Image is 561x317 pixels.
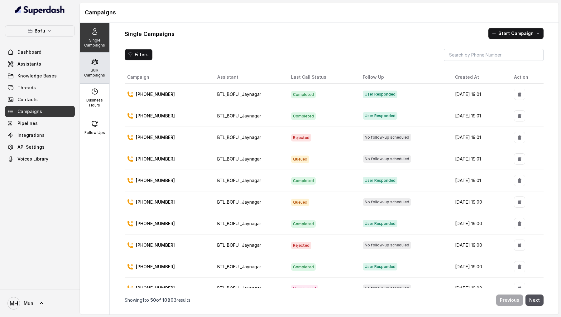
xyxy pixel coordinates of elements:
span: 50 [150,297,156,303]
span: Pipelines [17,120,38,126]
span: BTL_BOFU _Jaynagar [217,264,261,269]
span: No follow-up scheduled [363,285,411,292]
td: [DATE] 19:00 [450,213,509,235]
a: Dashboard [5,47,75,58]
th: Campaign [125,71,212,84]
td: [DATE] 19:01 [450,127,509,148]
span: User Responded [363,220,397,227]
button: Next [525,295,544,306]
span: Muni [24,300,35,306]
p: [PHONE_NUMBER] [136,134,175,141]
p: [PHONE_NUMBER] [136,242,175,248]
span: BTL_BOFU _Jaynagar [217,178,261,183]
td: [DATE] 19:01 [450,148,509,170]
button: Start Campaign [488,28,544,39]
th: Follow Up [358,71,450,84]
span: BTL_BOFU _Jaynagar [217,221,261,226]
p: Bofu [35,27,45,35]
span: User Responded [363,177,397,184]
p: [PHONE_NUMBER] [136,177,175,184]
button: Previous [496,295,523,306]
p: Business Hours [82,98,107,108]
p: Showing to of results [125,297,190,303]
a: Voices Library [5,153,75,165]
a: Pipelines [5,118,75,129]
span: Campaigns [17,108,42,115]
span: Completed [291,220,316,228]
p: Follow Ups [84,130,105,135]
span: 1 [142,297,144,303]
span: BTL_BOFU _Jaynagar [217,92,261,97]
span: No follow-up scheduled [363,134,411,141]
td: [DATE] 19:01 [450,84,509,105]
p: Single Campaigns [82,38,107,48]
p: [PHONE_NUMBER] [136,264,175,270]
span: User Responded [363,263,397,270]
span: BTL_BOFU _Jaynagar [217,135,261,140]
span: Assistants [17,61,41,67]
span: Completed [291,263,316,271]
span: Unanswered [291,285,318,292]
span: No follow-up scheduled [363,155,411,163]
p: [PHONE_NUMBER] [136,91,175,97]
span: Integrations [17,132,45,138]
span: Completed [291,112,316,120]
a: Contacts [5,94,75,105]
span: User Responded [363,91,397,98]
span: Voices Library [17,156,48,162]
th: Action [509,71,544,84]
th: Created At [450,71,509,84]
span: API Settings [17,144,45,150]
img: light.svg [15,5,65,15]
span: No follow-up scheduled [363,241,411,249]
p: Bulk Campaigns [82,68,107,78]
span: Completed [291,177,316,185]
span: BTL_BOFU _Jaynagar [217,113,261,118]
p: [PHONE_NUMBER] [136,156,175,162]
span: Knowledge Bases [17,73,57,79]
a: Knowledge Bases [5,70,75,82]
span: Rejected [291,134,311,141]
a: Campaigns [5,106,75,117]
text: MH [10,300,18,307]
p: [PHONE_NUMBER] [136,113,175,119]
span: Queued [291,199,309,206]
span: Completed [291,91,316,98]
span: BTL_BOFU _Jaynagar [217,285,261,291]
span: No follow-up scheduled [363,198,411,206]
span: 10803 [162,297,177,303]
span: Rejected [291,242,311,249]
span: User Responded [363,112,397,120]
span: Threads [17,85,36,91]
span: BTL_BOFU _Jaynagar [217,156,261,161]
input: Search by Phone Number [444,49,544,61]
span: Queued [291,156,309,163]
td: [DATE] 19:00 [450,256,509,278]
span: BTL_BOFU _Jaynagar [217,242,261,248]
button: Bofu [5,25,75,37]
a: Integrations [5,130,75,141]
p: [PHONE_NUMBER] [136,220,175,227]
span: Dashboard [17,49,41,55]
a: API Settings [5,141,75,153]
td: [DATE] 19:01 [450,170,509,191]
h1: Single Campaigns [125,29,175,39]
button: Filters [125,49,152,60]
span: Contacts [17,97,38,103]
td: [DATE] 19:00 [450,278,509,299]
nav: Pagination [125,291,544,310]
a: Assistants [5,58,75,70]
td: [DATE] 19:00 [450,191,509,213]
a: Muni [5,295,75,312]
th: Assistant [212,71,286,84]
p: [PHONE_NUMBER] [136,285,175,291]
td: [DATE] 19:01 [450,105,509,127]
th: Last Call Status [286,71,358,84]
h1: Campaigns [85,7,554,17]
a: Threads [5,82,75,93]
td: [DATE] 19:00 [450,235,509,256]
span: BTL_BOFU _Jaynagar [217,199,261,205]
p: [PHONE_NUMBER] [136,199,175,205]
